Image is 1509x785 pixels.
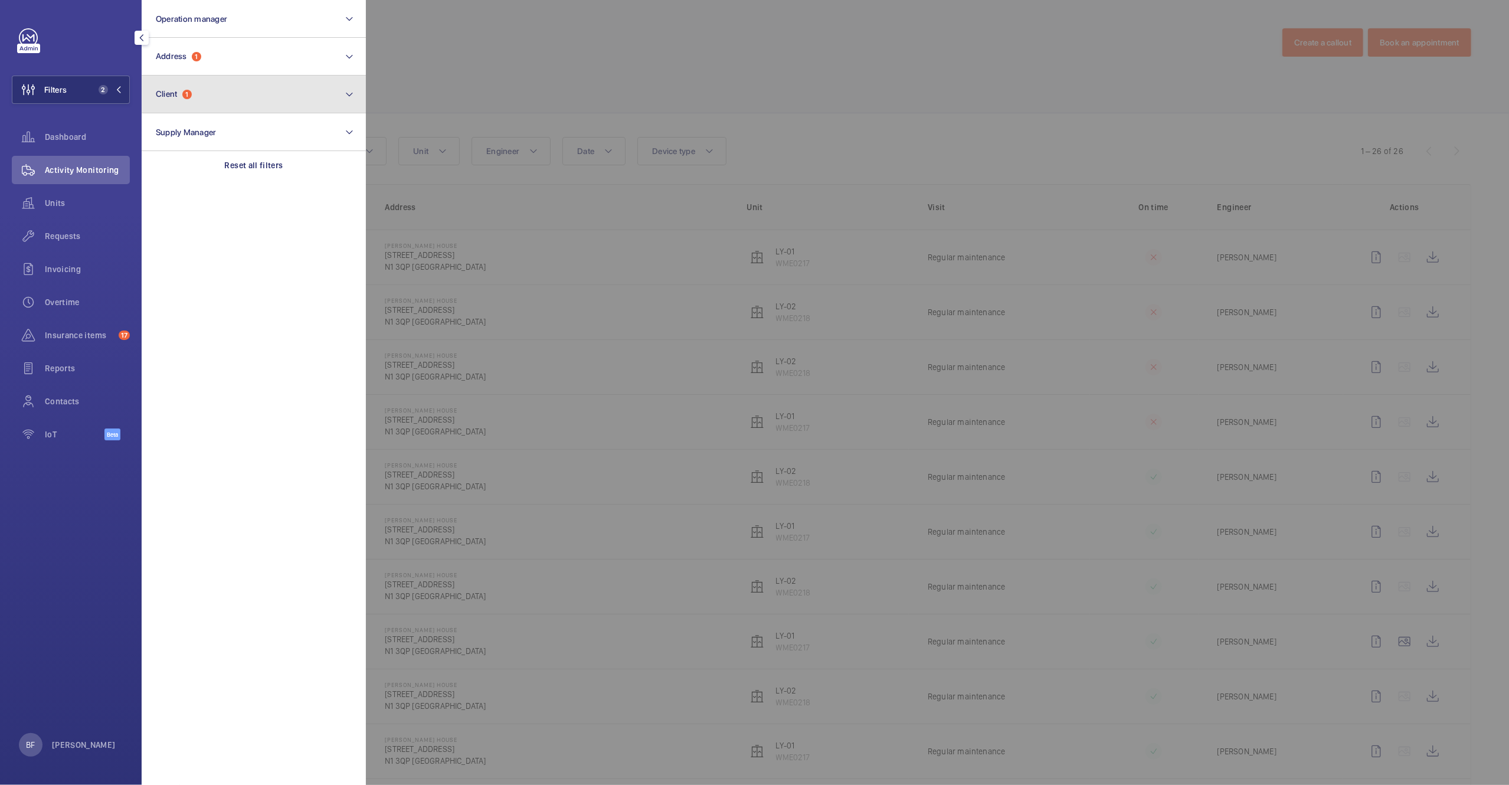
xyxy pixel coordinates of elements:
[44,84,67,96] span: Filters
[45,230,130,242] span: Requests
[45,429,104,440] span: IoT
[45,131,130,143] span: Dashboard
[45,296,130,308] span: Overtime
[12,76,130,104] button: Filters2
[45,263,130,275] span: Invoicing
[52,739,116,751] p: [PERSON_NAME]
[104,429,120,440] span: Beta
[45,395,130,407] span: Contacts
[45,197,130,209] span: Units
[45,362,130,374] span: Reports
[119,331,130,340] span: 17
[26,739,35,751] p: BF
[45,329,114,341] span: Insurance items
[99,85,108,94] span: 2
[45,164,130,176] span: Activity Monitoring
